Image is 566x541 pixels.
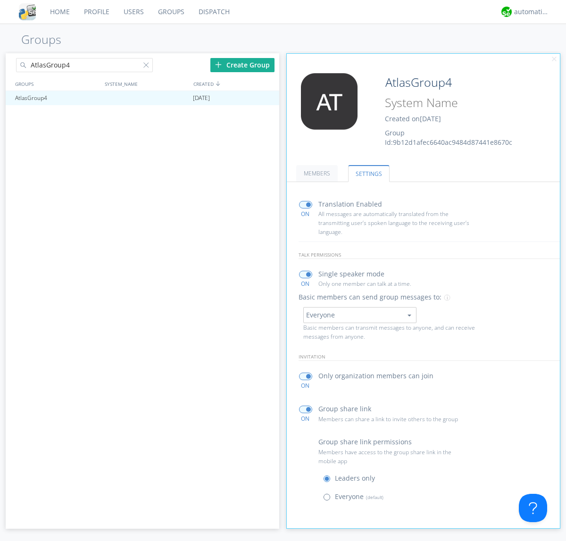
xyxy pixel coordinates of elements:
div: AtlasGroup4 [13,91,101,105]
p: Basic members can send group messages to: [299,292,441,302]
p: invitation [299,353,560,361]
span: [DATE] [420,114,441,123]
input: Group Name [382,73,534,92]
p: Leaders only [335,473,375,483]
p: Only organization members can join [318,371,433,381]
button: Everyone [303,307,416,323]
input: Search groups [16,58,153,72]
a: AtlasGroup4[DATE] [6,91,279,105]
span: Group Id: 9b12d1afec6640ac9484d87441e8670c [385,128,512,147]
span: (default) [364,494,383,500]
p: Single speaker mode [318,269,384,279]
img: cddb5a64eb264b2086981ab96f4c1ba7 [19,3,36,20]
img: plus.svg [215,61,222,68]
p: Basic members can transmit messages to anyone, and can receive messages from anyone. [303,323,480,341]
div: ON [295,280,316,288]
div: Create Group [210,58,275,72]
p: Members have access to the group share link in the mobile app [318,448,469,466]
p: Group share link [318,404,371,414]
p: Only one member can talk at a time. [318,279,469,288]
a: MEMBERS [296,165,338,182]
div: SYSTEM_NAME [102,77,191,91]
p: Group share link permissions [318,437,412,447]
div: CREATED [191,77,280,91]
span: Created on [385,114,441,123]
img: cancel.svg [551,56,558,63]
div: ON [295,210,316,218]
a: SETTINGS [348,165,390,182]
input: System Name [382,94,534,112]
div: automation+atlas [514,7,549,17]
p: Members can share a link to invite others to the group [318,415,469,424]
div: GROUPS [13,77,100,91]
p: Translation Enabled [318,199,382,209]
p: Everyone [335,491,383,502]
img: 373638.png [294,73,365,130]
p: talk permissions [299,251,560,259]
div: ON [295,415,316,423]
div: ON [295,382,316,390]
span: [DATE] [193,91,210,105]
iframe: Toggle Customer Support [519,494,547,522]
img: d2d01cd9b4174d08988066c6d424eccd [501,7,512,17]
p: All messages are automatically translated from the transmitting user’s spoken language to the rec... [318,209,469,237]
